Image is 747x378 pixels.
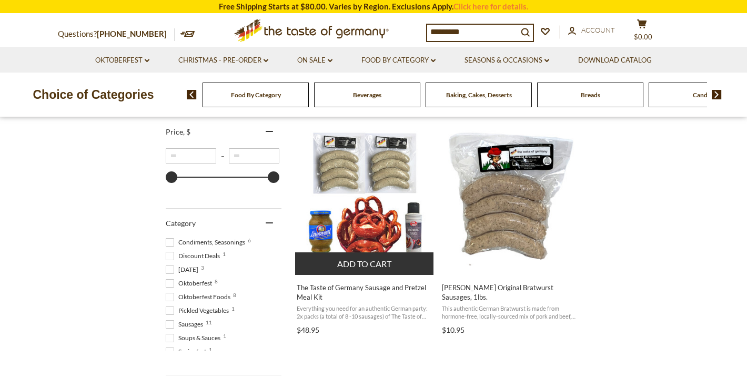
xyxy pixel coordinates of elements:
[166,251,223,261] span: Discount Deals
[297,55,332,66] a: On Sale
[223,251,226,257] span: 1
[209,347,212,352] span: 1
[166,347,209,356] span: Springfest
[295,252,433,275] button: Add to cart
[578,55,652,66] a: Download Catalog
[166,333,224,343] span: Soups & Sauces
[453,2,528,11] a: Click here for details.
[626,19,658,45] button: $0.00
[187,90,197,99] img: previous arrow
[465,55,549,66] a: Seasons & Occasions
[166,148,216,164] input: Minimum value
[353,91,381,99] a: Beverages
[233,292,236,298] span: 8
[712,90,722,99] img: next arrow
[361,55,436,66] a: Food By Category
[201,265,204,270] span: 3
[215,279,218,284] span: 8
[440,117,580,338] a: Binkert’s Original Bratwurst Sausages, 1lbs.
[206,320,212,325] span: 11
[634,33,652,41] span: $0.00
[297,283,433,302] span: The Taste of Germany Sausage and Pretzel Meal Kit
[223,333,226,339] span: 1
[295,127,435,266] img: The Taste of Germany Sausage and Pretzel Meal Kit
[166,320,206,329] span: Sausages
[166,238,248,247] span: Condiments, Seasonings
[216,152,229,160] span: –
[183,127,190,136] span: , $
[97,29,167,38] a: [PHONE_NUMBER]
[297,304,433,321] span: Everything you need for an authentic German party: 2x packs (a total of 8 -10 sausages) of The Ta...
[568,25,615,36] a: Account
[166,265,201,274] span: [DATE]
[166,219,196,228] span: Category
[446,91,512,99] a: Baking, Cakes, Desserts
[231,306,235,311] span: 1
[95,55,149,66] a: Oktoberfest
[166,306,232,315] span: Pickled Vegetables
[58,27,175,41] p: Questions?
[442,304,578,321] span: This authentic German Bratwurst is made from hormone-free, locally-sourced mix of pork and beef, ...
[166,292,234,302] span: Oktoberfest Foods
[166,127,190,136] span: Price
[178,55,268,66] a: Christmas - PRE-ORDER
[248,238,251,243] span: 6
[581,91,600,99] a: Breads
[442,283,578,302] span: [PERSON_NAME] Original Bratwurst Sausages, 1lbs.
[295,117,435,338] a: The Taste of Germany Sausage and Pretzel Meal Kit
[229,148,279,164] input: Maximum value
[231,91,281,99] a: Food By Category
[581,26,615,34] span: Account
[442,325,465,334] span: $10.95
[297,325,319,334] span: $48.95
[166,279,215,288] span: Oktoberfest
[693,91,711,99] a: Candy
